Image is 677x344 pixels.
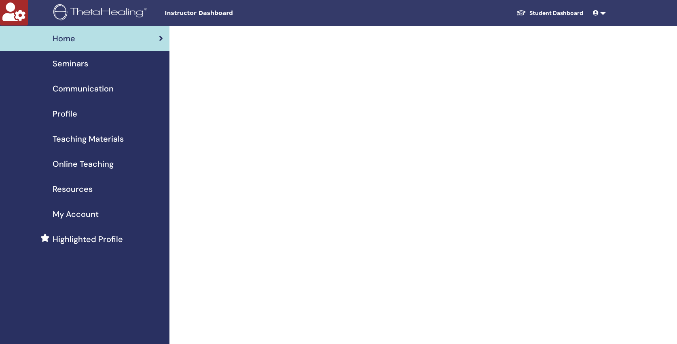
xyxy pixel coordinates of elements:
[165,9,286,17] span: Instructor Dashboard
[516,9,526,16] img: graduation-cap-white.svg
[510,6,590,21] a: Student Dashboard
[53,4,150,22] img: logo.png
[53,133,124,145] span: Teaching Materials
[53,83,114,95] span: Communication
[53,108,77,120] span: Profile
[53,57,88,70] span: Seminars
[53,208,99,220] span: My Account
[53,158,114,170] span: Online Teaching
[53,183,93,195] span: Resources
[53,32,75,45] span: Home
[53,233,123,245] span: Highlighted Profile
